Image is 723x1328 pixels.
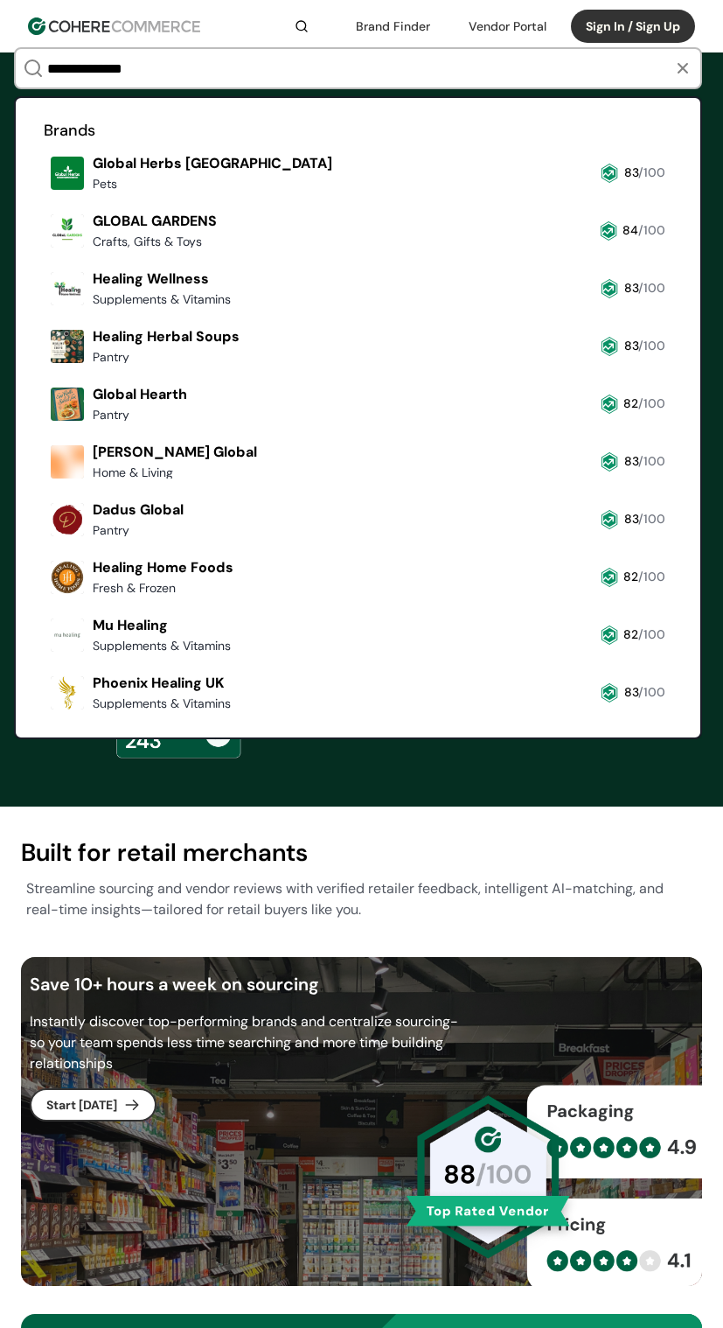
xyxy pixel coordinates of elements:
span: /100 [638,511,665,527]
span: /100 [638,395,665,411]
span: /100 [638,569,665,584]
img: Cohere Logo [28,17,200,35]
div: Streamline sourcing and vendor reviews with verified retailer feedback, intelligent AI-matching, ... [26,878,698,920]
span: /100 [638,453,665,469]
span: 83 [624,164,638,180]
span: /100 [638,280,665,296]
h2: Brands [44,119,672,143]
span: 82 [623,569,638,584]
span: /100 [638,338,665,353]
span: 83 [624,338,638,353]
div: Instantly discover top-performing brands and centralize sourcing-so your team spends less time se... [30,1011,463,1074]
button: Sign In / Sign Up [571,10,695,43]
span: 84 [622,222,638,238]
span: 82 [623,626,638,642]
span: /100 [638,164,665,180]
div: Save 10+ hours a week on sourcing [30,971,693,997]
span: 83 [624,684,638,700]
button: Start [DATE] [30,1088,156,1122]
span: 83 [624,453,638,469]
span: 83 [624,511,638,527]
span: 83 [624,280,638,296]
span: /100 [638,222,665,238]
span: /100 [638,626,665,642]
span: 82 [623,395,638,411]
span: /100 [638,684,665,700]
div: Built for retail merchants [21,835,702,871]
